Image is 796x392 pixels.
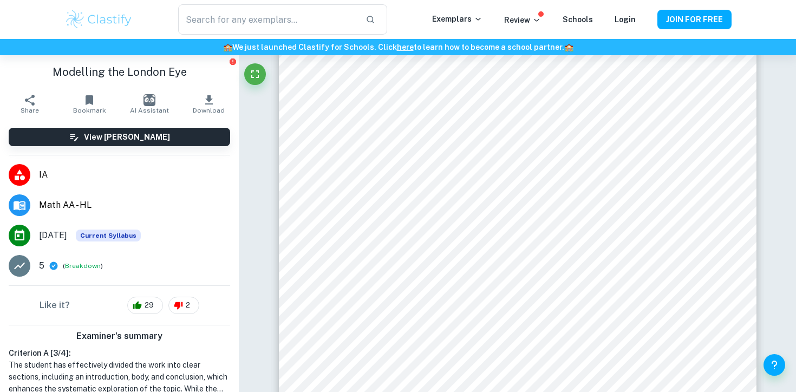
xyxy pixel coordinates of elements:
span: IA [39,168,230,181]
div: 29 [127,297,163,314]
h1: Modelling the London Eye [9,64,230,80]
button: Fullscreen [244,63,266,85]
span: AI Assistant [130,107,169,114]
span: Math AA - HL [39,199,230,212]
h6: Criterion A [ 3 / 4 ]: [9,347,230,359]
button: Report issue [229,57,237,66]
button: Bookmark [60,89,119,119]
button: View [PERSON_NAME] [9,128,230,146]
button: AI Assistant [120,89,179,119]
span: 🏫 [564,43,573,51]
span: ( ) [63,261,103,271]
span: Share [21,107,39,114]
button: JOIN FOR FREE [657,10,732,29]
img: Clastify logo [64,9,133,30]
p: 5 [39,259,44,272]
h6: View [PERSON_NAME] [84,131,170,143]
a: here [397,43,414,51]
a: Login [615,15,636,24]
input: Search for any exemplars... [178,4,357,35]
span: Bookmark [73,107,106,114]
span: [DATE] [39,229,67,242]
h6: Like it? [40,299,70,312]
p: Exemplars [432,13,482,25]
div: This exemplar is based on the current syllabus. Feel free to refer to it for inspiration/ideas wh... [76,230,141,241]
span: 29 [139,300,160,311]
button: Download [179,89,239,119]
a: Schools [563,15,593,24]
button: Breakdown [65,261,101,271]
img: AI Assistant [143,94,155,106]
div: 2 [168,297,199,314]
span: Download [193,107,225,114]
span: Current Syllabus [76,230,141,241]
p: Review [504,14,541,26]
h6: We just launched Clastify for Schools. Click to learn how to become a school partner. [2,41,794,53]
span: 🏫 [223,43,232,51]
button: Help and Feedback [764,354,785,376]
h6: Examiner's summary [4,330,234,343]
span: 2 [180,300,196,311]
